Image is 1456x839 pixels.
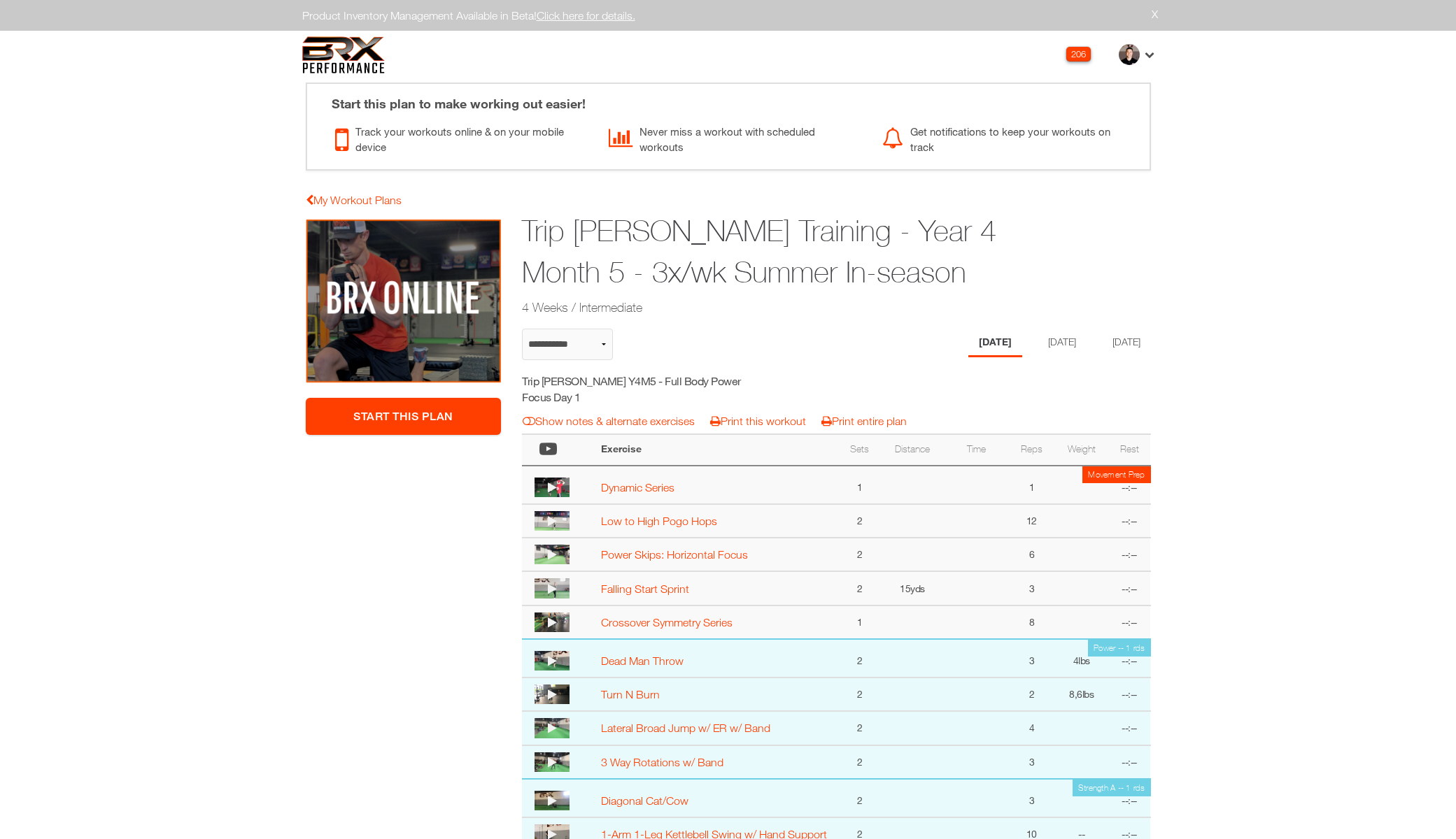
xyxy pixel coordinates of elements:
[839,466,881,505] td: 1
[839,745,881,779] td: 2
[535,684,570,704] img: thumbnail.png
[601,616,733,629] a: Crossover Symmetry Series
[1054,639,1108,678] td: 4
[910,582,925,594] span: yds
[1108,711,1150,745] td: --:--
[302,36,386,73] img: 6f7da32581c89ca25d665dc3aae533e4f14fe3ef_original.svg
[1038,329,1087,357] li: Day 2
[535,612,570,632] img: thumbnail.png
[292,7,1165,24] div: Product Inventory Management Available in Beta!
[1073,780,1151,796] td: Strength A -- 1 rds
[1009,677,1055,711] td: 2
[944,434,1008,466] th: Time
[594,434,839,466] th: Exercise
[1108,639,1150,678] td: --:--
[306,219,502,384] img: Trip Carpenter Training - Year 4 Month 5 - 3x/wk Summer In-season
[821,415,907,427] a: Print entire plan
[601,756,723,768] a: 3 Way Rotations w/ Band
[1009,504,1055,538] td: 12
[1009,434,1055,466] th: Reps
[523,415,695,427] a: Show notes & alternate exercises
[968,329,1022,357] li: Day 1
[1102,329,1151,357] li: Day 3
[306,398,502,435] a: Start This Plan
[839,538,881,571] td: 2
[1108,605,1150,639] td: --:--
[522,373,772,405] h5: Trip [PERSON_NAME] Y4M5 - Full Body Power Focus Day 1
[535,718,570,738] img: 1922977214-498120d53d4f029b0594655ffea0e3b4a5cc70da6a8757bf44af89484b409fb2-d_256x144
[535,578,570,598] img: thumbnail.png
[1009,639,1055,678] td: 3
[1082,688,1094,700] span: lbs
[1108,434,1150,466] th: Rest
[839,711,881,745] td: 2
[522,299,1042,316] h2: 4 Weeks / Intermediate
[1088,640,1151,657] td: Power -- 1 rds
[601,548,748,561] a: Power Skips: Horizontal Focus
[601,722,770,734] a: Lateral Broad Jump w/ ER w/ Band
[1082,466,1150,483] td: Movement Prep
[1054,677,1108,711] td: 8,6
[839,504,881,538] td: 2
[1108,504,1150,538] td: --:--
[1066,47,1091,62] div: 206
[535,478,570,497] img: thumbnail.png
[1009,605,1055,639] td: 8
[609,120,861,155] div: Never miss a workout with scheduled workouts
[601,481,674,494] a: Dynamic Series
[318,84,1139,113] div: Start this plan to make working out easier!
[1108,538,1150,571] td: --:--
[1009,571,1055,605] td: 3
[306,194,402,206] a: My Workout Plans
[710,415,806,427] a: Print this workout
[1152,7,1158,21] a: X
[1054,434,1108,466] th: Weight
[1009,466,1055,505] td: 1
[535,545,570,564] img: thumbnail.png
[601,582,689,595] a: Falling Start Sprint
[535,752,570,772] img: thumbnail.png
[839,779,881,818] td: 2
[1009,538,1055,571] td: 6
[839,434,881,466] th: Sets
[1078,654,1090,666] span: lbs
[882,120,1135,155] div: Get notifications to keep your workouts on track
[335,120,588,155] div: Track your workouts online & on your mobile device
[1108,571,1150,605] td: --:--
[839,677,881,711] td: 2
[535,651,570,671] img: thumbnail.png
[522,210,1042,293] h1: Trip [PERSON_NAME] Training - Year 4 Month 5 - 3x/wk Summer In-season
[881,434,944,466] th: Distance
[1119,44,1140,65] img: thumb.jpg
[1009,745,1055,779] td: 3
[535,511,570,531] img: thumbnail.png
[535,791,570,810] img: thumbnail.png
[839,639,881,678] td: 2
[1009,779,1055,818] td: 3
[601,688,660,701] a: Turn N Burn
[1108,677,1150,711] td: --:--
[839,571,881,605] td: 2
[1108,745,1150,779] td: --:--
[601,794,688,807] a: Diagonal Cat/Cow
[1009,711,1055,745] td: 4
[1108,466,1150,505] td: --:--
[1108,779,1150,818] td: --:--
[537,9,635,22] a: Click here for details.
[601,515,717,527] a: Low to High Pogo Hops
[601,654,684,667] a: Dead Man Throw
[839,605,881,639] td: 1
[881,571,944,605] td: 15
